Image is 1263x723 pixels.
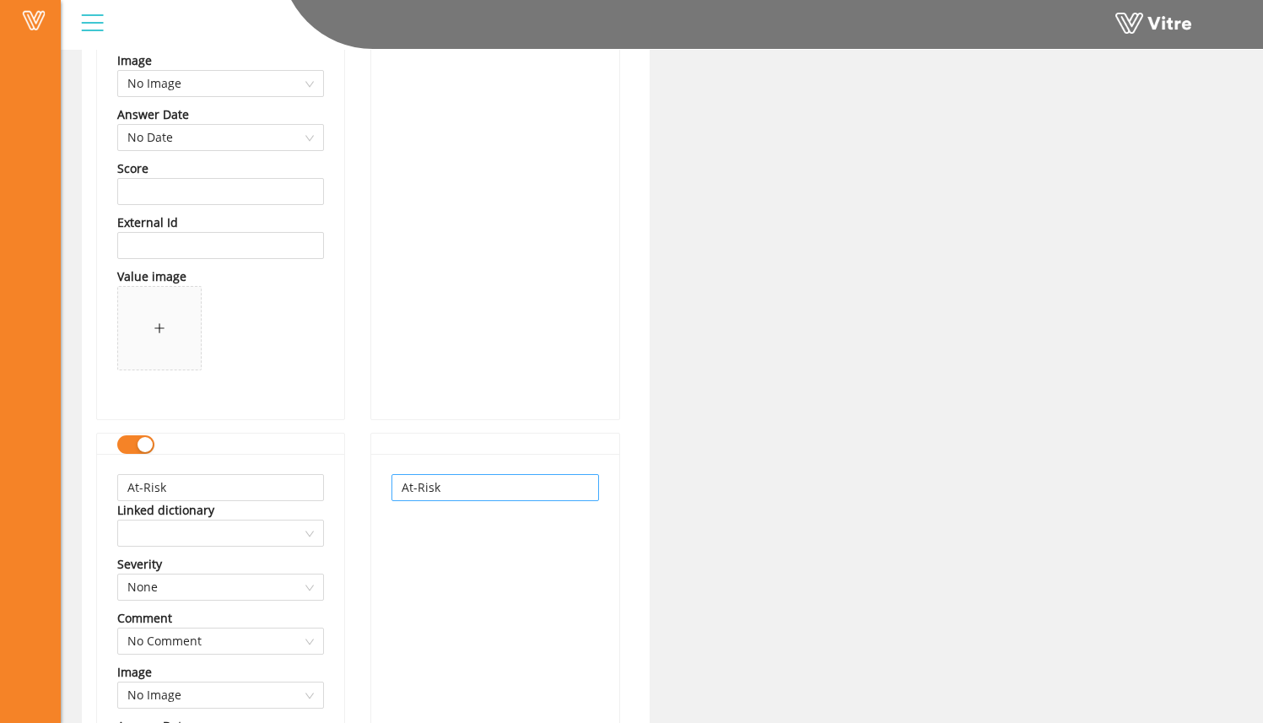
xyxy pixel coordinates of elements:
div: Image [117,51,152,70]
div: Linked dictionary [117,501,214,520]
div: Comment [117,609,172,628]
span: No Comment [127,629,314,654]
span: No Image [127,71,314,96]
div: Severity [117,555,162,574]
div: External Id [117,213,178,232]
div: Score [117,159,148,178]
span: No Image [127,683,314,708]
span: None [127,575,314,600]
div: Answer Date [117,105,189,124]
span: plus [154,322,165,334]
span: No Date [127,125,314,150]
div: Image [117,663,152,682]
div: Value image [117,267,186,286]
